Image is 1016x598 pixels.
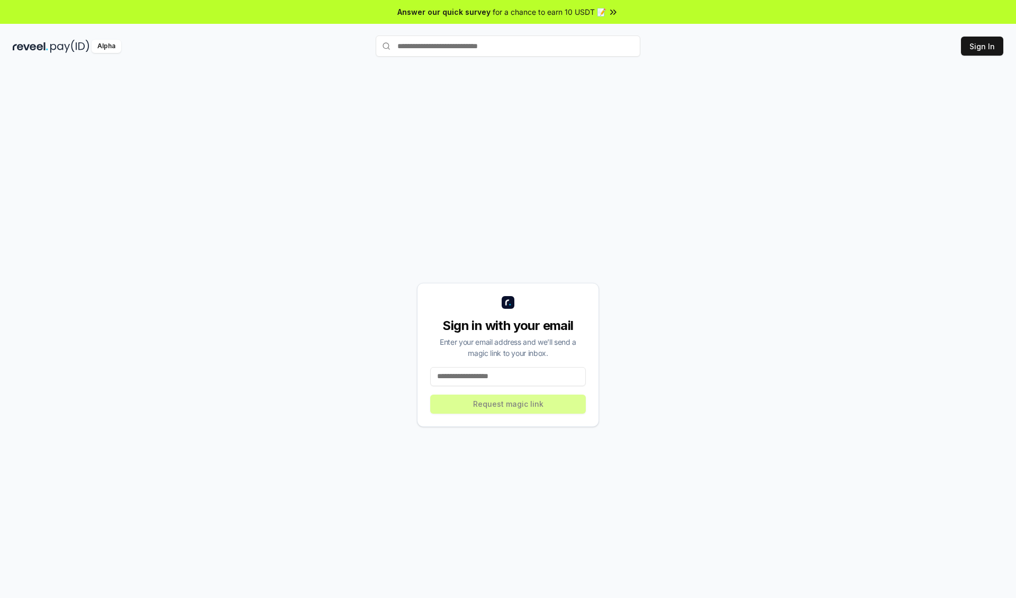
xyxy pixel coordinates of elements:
div: Enter your email address and we’ll send a magic link to your inbox. [430,336,586,359]
span: Answer our quick survey [397,6,491,17]
img: reveel_dark [13,40,48,53]
span: for a chance to earn 10 USDT 📝 [493,6,606,17]
div: Alpha [92,40,121,53]
div: Sign in with your email [430,317,586,334]
img: logo_small [502,296,514,309]
img: pay_id [50,40,89,53]
button: Sign In [961,37,1003,56]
